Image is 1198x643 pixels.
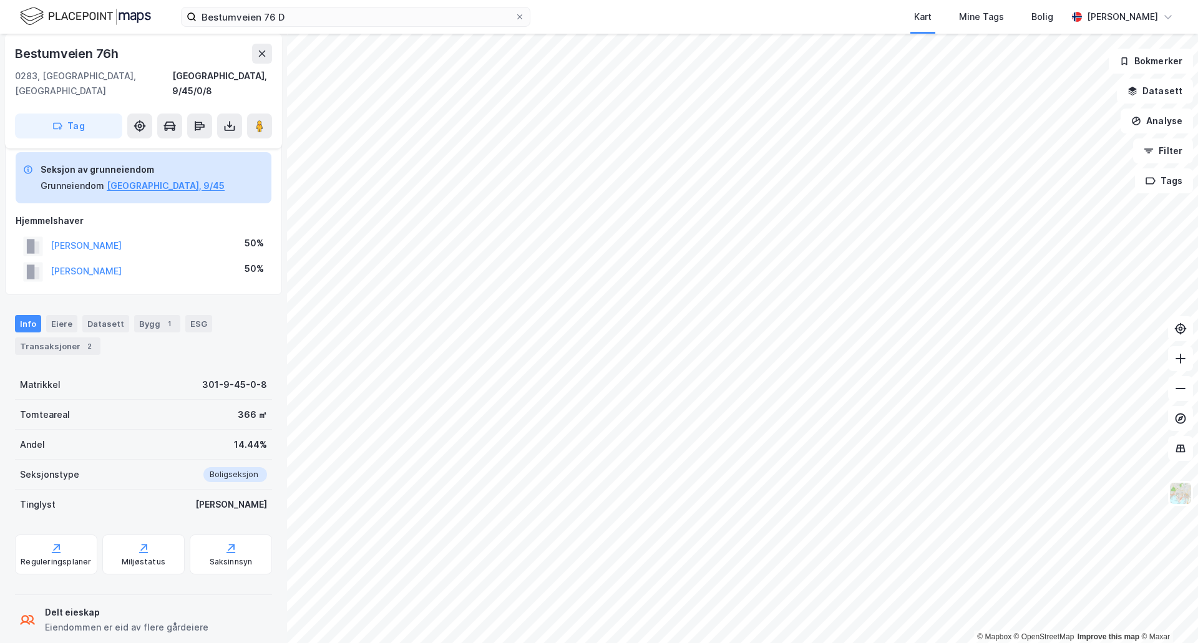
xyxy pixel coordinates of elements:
div: Bolig [1031,9,1053,24]
div: 366 ㎡ [238,407,267,422]
a: OpenStreetMap [1014,632,1074,641]
div: Delt eieskap [45,605,208,620]
div: Mine Tags [959,9,1004,24]
div: 0283, [GEOGRAPHIC_DATA], [GEOGRAPHIC_DATA] [15,69,172,99]
div: 1 [163,317,175,330]
div: Tinglyst [20,497,56,512]
div: 50% [245,261,264,276]
div: [PERSON_NAME] [195,497,267,512]
a: Mapbox [977,632,1011,641]
input: Søk på adresse, matrikkel, gårdeiere, leietakere eller personer [197,7,515,26]
div: Bygg [134,315,180,332]
div: Reguleringsplaner [21,557,91,567]
button: Tags [1135,168,1193,193]
button: [GEOGRAPHIC_DATA], 9/45 [107,178,225,193]
div: ESG [185,315,212,332]
div: Transaksjoner [15,337,100,355]
div: Matrikkel [20,377,61,392]
button: Datasett [1117,79,1193,104]
div: 14.44% [234,437,267,452]
div: Andel [20,437,45,452]
a: Improve this map [1078,632,1139,641]
iframe: Chat Widget [1136,583,1198,643]
button: Analyse [1121,109,1193,133]
img: Z [1169,481,1192,505]
img: logo.f888ab2527a4732fd821a326f86c7f29.svg [20,6,151,27]
div: Seksjonstype [20,467,79,482]
div: Kart [914,9,932,24]
div: Tomteareal [20,407,70,422]
div: 2 [83,340,95,352]
div: Saksinnsyn [210,557,253,567]
div: Hjemmelshaver [16,213,271,228]
div: Eiendommen er eid av flere gårdeiere [45,620,208,635]
div: 301-9-45-0-8 [202,377,267,392]
div: Seksjon av grunneiendom [41,162,225,177]
div: [PERSON_NAME] [1087,9,1158,24]
div: Miljøstatus [122,557,165,567]
div: [GEOGRAPHIC_DATA], 9/45/0/8 [172,69,272,99]
button: Bokmerker [1109,49,1193,74]
button: Tag [15,114,122,138]
div: Bestumveien 76h [15,44,121,64]
div: Eiere [46,315,77,332]
div: Info [15,315,41,332]
button: Filter [1133,138,1193,163]
div: Grunneiendom [41,178,104,193]
div: 50% [245,236,264,251]
div: Datasett [82,315,129,332]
